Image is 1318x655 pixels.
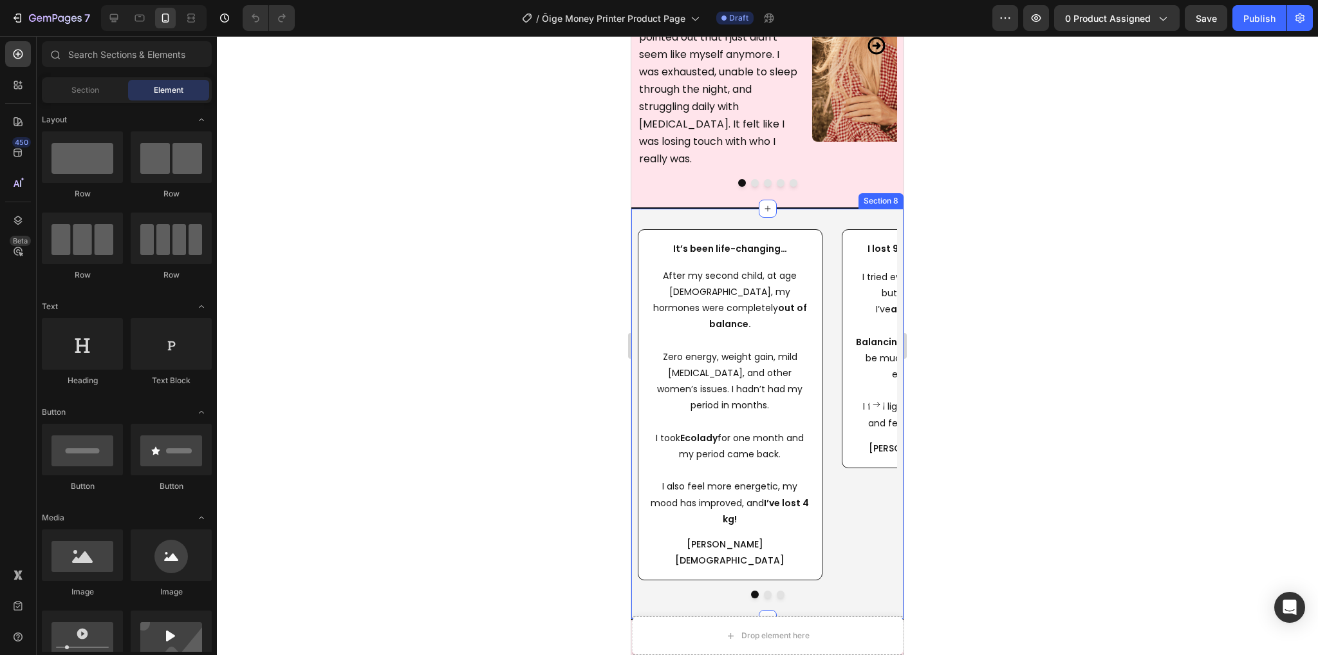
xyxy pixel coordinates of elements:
button: Dot [145,555,153,562]
div: Button [131,480,212,492]
button: Dot [158,143,166,151]
span: Save [1196,13,1217,24]
button: Save [1185,5,1227,31]
strong: I lost 9 kg in about 4 months [236,206,369,219]
div: Row [42,188,123,200]
div: 450 [12,137,31,147]
div: Open Intercom Messenger [1274,592,1305,623]
p: I also feel more energetic, my mood has improved, and [18,442,180,491]
div: Button [42,480,123,492]
strong: Ecolady [49,395,86,408]
input: Search Sections & Elements [42,41,212,67]
div: Publish [1243,12,1276,25]
div: Row [131,188,212,200]
div: Row [131,269,212,281]
p: 7 [84,10,90,26]
button: 7 [5,5,96,31]
strong: actually seen results. [259,267,360,280]
span: Text [42,301,58,312]
span: Button [42,406,66,418]
div: Row [42,269,123,281]
button: Dot [133,555,140,562]
span: / [536,12,539,25]
strong: out of balance. [78,265,176,294]
span: Toggle open [191,296,212,317]
span: Media [42,512,64,524]
span: 0 product assigned [1065,12,1151,25]
p: I took for one month and my period came back. [18,394,180,426]
strong: I’ve lost 4 kg! [91,460,178,489]
div: Section 8 [230,159,270,171]
div: Undo/Redo [243,5,295,31]
button: Dot [120,143,127,151]
div: Image [42,586,123,598]
button: Carousel Next Arrow [235,358,255,379]
button: 0 product assigned [1054,5,1180,31]
div: Text Block [131,375,212,386]
button: Publish [1232,5,1286,31]
p: Zero energy, weight gain, mild [MEDICAL_DATA], and other women’s issues. I hadn’t had my period i... [18,297,180,378]
span: Toggle open [191,508,212,528]
p: I tried everything to lose weight, but this is the first time I’ve [222,233,384,282]
span: Toggle open [191,402,212,422]
p: After my second child, at age [DEMOGRAPHIC_DATA], my hormones were completely [18,232,180,297]
span: Draft [729,12,748,24]
button: Dot [145,143,153,151]
div: Heading [42,375,123,386]
p: I feel lighter, have , and feel more confident too! [222,363,384,395]
span: Layout [42,114,67,126]
button: Dot [107,143,115,151]
strong: It’s been life-changing… [42,206,156,219]
strong: Balancing my hormones [225,299,339,312]
div: Image [131,586,212,598]
span: Toggle open [191,109,212,130]
span: Õige Money Printer Product Page [542,12,685,25]
span: Section [71,84,99,96]
div: Beta [10,236,31,246]
p: seems to be much more effective than exercise or dieting. [222,281,384,346]
p: [PERSON_NAME] [DEMOGRAPHIC_DATA] [18,500,180,533]
span: Element [154,84,183,96]
button: Dot [133,143,140,151]
iframe: Design area [631,36,904,655]
button: Dot [120,555,127,562]
p: [PERSON_NAME] 47 metų [222,404,384,421]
